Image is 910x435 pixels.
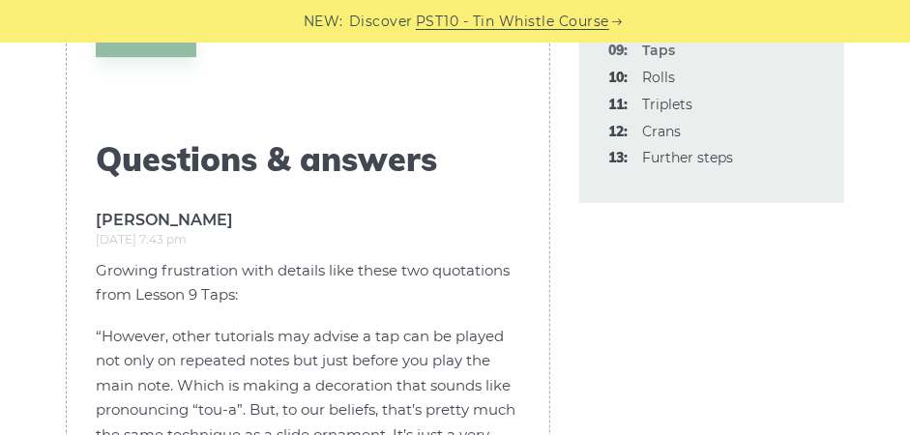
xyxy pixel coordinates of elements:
span: 10: [608,67,628,90]
strong: Taps [642,42,675,59]
a: 12:Crans [642,123,681,140]
span: 11: [608,94,628,117]
span: 09: [608,40,628,63]
a: PST10 - Tin Whistle Course [416,11,609,33]
a: 13:Further steps [642,149,733,166]
span: Discover [349,11,413,33]
span: NEW: [304,11,343,33]
time: [DATE] 7:43 pm [96,232,187,246]
p: Growing frustration with details like these two quotations from Lesson 9 Taps: [96,258,520,307]
a: 10:Rolls [642,69,675,86]
span: 13: [608,147,628,170]
span: Questions & answers [96,140,520,180]
span: 12: [608,121,628,144]
a: 11:Triplets [642,96,692,113]
b: [PERSON_NAME] [96,213,520,228]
